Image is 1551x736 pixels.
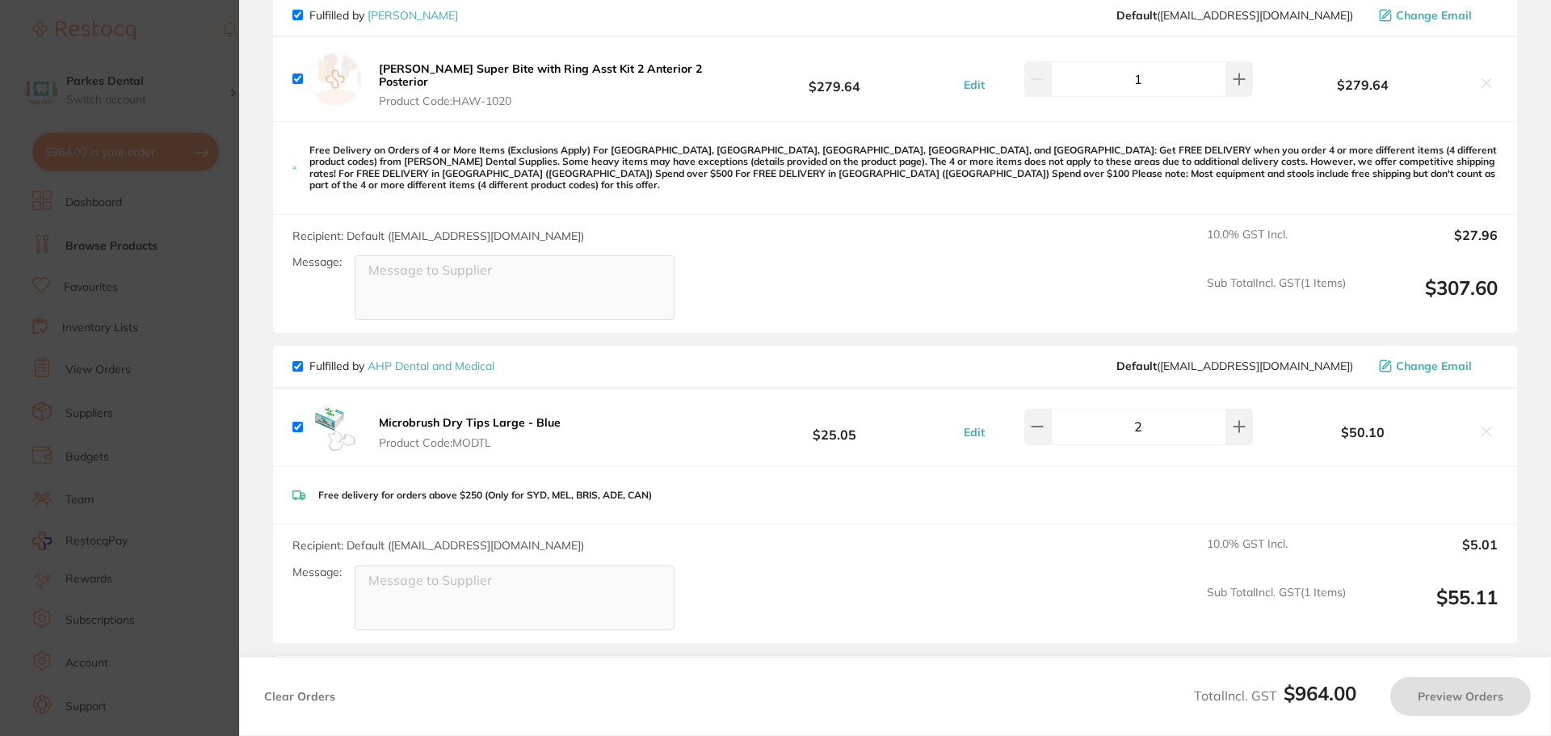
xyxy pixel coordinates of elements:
button: Microbrush Dry Tips Large - Blue Product Code:MODTL [374,415,565,449]
button: Change Email [1374,8,1498,23]
p: Fulfilled by [309,360,494,372]
p: Free delivery for orders above $250 (Only for SYD, MEL, BRIS, ADE, CAN) [318,490,652,501]
button: Edit [959,78,990,92]
output: $27.96 [1359,228,1498,263]
p: Free Delivery on Orders of 4 or More Items (Exclusions Apply) For [GEOGRAPHIC_DATA], [GEOGRAPHIC_... [309,145,1498,191]
b: Default [1116,359,1157,373]
b: $279.64 [1257,78,1469,92]
span: Sub Total Incl. GST ( 1 Items) [1207,586,1346,630]
span: Total Incl. GST [1194,688,1356,704]
img: N3VpOTdvcA [309,402,361,453]
output: $55.11 [1359,586,1498,630]
button: [PERSON_NAME] Super Bite with Ring Asst Kit 2 Anterior 2 Posterior Product Code:HAW-1020 [374,61,714,108]
span: Change Email [1396,360,1472,372]
b: Microbrush Dry Tips Large - Blue [379,415,561,430]
p: Fulfilled by [309,9,458,22]
b: Default [1116,8,1157,23]
button: Edit [959,425,990,439]
b: $964.00 [1284,681,1356,705]
img: empty.jpg [309,53,361,105]
span: 10.0 % GST Incl. [1207,537,1346,573]
span: Sub Total Incl. GST ( 1 Items) [1207,276,1346,321]
label: Message: [292,255,342,269]
span: Product Code: MODTL [379,436,561,449]
span: orders@ahpdentalmedical.com.au [1116,360,1353,372]
output: $307.60 [1359,276,1498,321]
button: Clear Orders [259,677,340,716]
span: Recipient: Default ( [EMAIL_ADDRESS][DOMAIN_NAME] ) [292,229,584,243]
span: Recipient: Default ( [EMAIL_ADDRESS][DOMAIN_NAME] ) [292,538,584,553]
output: $5.01 [1359,537,1498,573]
button: Preview Orders [1390,677,1531,716]
button: Change Email [1374,359,1498,373]
a: AHP Dental and Medical [368,359,494,373]
a: [PERSON_NAME] [368,8,458,23]
span: Product Code: HAW-1020 [379,95,709,107]
b: $25.05 [714,412,955,442]
b: $50.10 [1257,425,1469,439]
span: Change Email [1396,9,1472,22]
label: Message: [292,566,342,579]
b: $279.64 [714,64,955,94]
span: save@adamdental.com.au [1116,9,1353,22]
b: [PERSON_NAME] Super Bite with Ring Asst Kit 2 Anterior 2 Posterior [379,61,702,89]
span: 10.0 % GST Incl. [1207,228,1346,263]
